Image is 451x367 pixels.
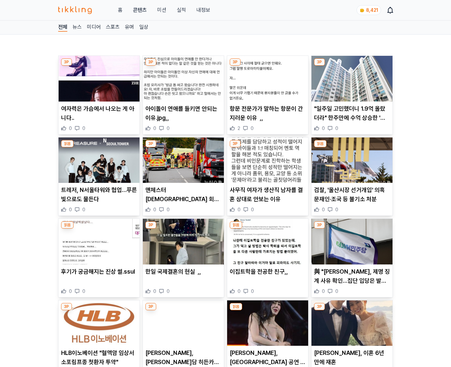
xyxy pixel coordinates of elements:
[58,137,140,216] div: 읽음 트레저, N서울타워와 협업…푸른빛으로도 물든다 트레저, N서울타워와 협업…푸른빛으로도 물든다 0 0
[322,288,325,295] span: 0
[145,104,221,122] p: 아이돌이 연애를 들키면 안되는 이유.jpg,,
[69,206,72,213] span: 0
[311,300,393,346] img: 김나영, 이혼 6년 만에 재혼
[153,288,156,295] span: 0
[139,23,148,32] a: 일상
[230,221,242,229] div: 읽음
[143,56,224,102] img: 아이돌이 연애를 들키면 안되는 이유.jpg,,
[314,185,390,204] p: 검찰, '울산시장 선거개입' 의혹 문재인·조국 등 불기소 처분
[238,206,241,213] span: 0
[230,267,306,276] p: 이집트학을 전공한 친구,,
[142,218,224,297] div: 3P 한일 국제결혼의 현실 ,, 한일 국제결혼의 현실 ,, 0 0
[58,23,67,32] a: 전체
[145,140,156,147] div: 3P
[118,6,123,14] a: 홈
[359,8,365,13] img: coin
[125,23,134,32] a: 유머
[143,300,224,346] img: 김용빈, 천록담 히든카드에 당황…"나도 모르는 노래"(사콜세븐)
[314,58,325,66] div: 3P
[238,125,240,132] span: 2
[227,56,309,135] div: 3P 항문 전문가가 말하는 항문이 간지러운 이유 ,, 항문 전문가가 말하는 항문이 간지러운 이유 ,, 2 0
[311,137,393,183] img: 검찰, '울산시장 선거개입' 의혹 문재인·조국 등 불기소 처분
[61,140,74,147] div: 읽음
[142,56,224,135] div: 3P 아이돌이 연애를 들키면 안되는 이유.jpg,, 아이돌이 연애를 들키면 안되는 이유.jpg,, 0 0
[230,140,241,147] div: 3P
[196,6,210,14] a: 내정보
[251,125,254,132] span: 0
[61,267,137,276] p: 후기가 궁금해지는 진상 썰.ssul
[58,219,140,264] img: 후기가 궁금해지는 진상 썰.ssul
[142,137,224,216] div: 3P 맨체스터 유대교 회당 차량 공격으로 2명 사망…범인 사살돼 맨체스터 [DEMOGRAPHIC_DATA] 회당 차량 공격으로 2명 사망…범인 사살돼 0 0
[167,288,170,295] span: 0
[61,104,137,122] p: 여자력은 가슴에서 나오는 게 아니다..
[153,125,156,132] span: 0
[322,206,325,213] span: 0
[227,300,308,346] img: 권은비, 일본 공연 꼭노 영상
[61,303,72,310] div: 3P
[58,56,140,102] img: 여자력은 가슴에서 나오는 게 아니다..
[61,185,137,204] p: 트레저, N서울타워와 협업…푸른빛으로도 물든다
[311,219,393,264] img: 與 "김경, 제명 징계 사유 확인…집단 입당은 발견 안 돼"
[153,206,156,213] span: 0
[230,104,306,122] p: 항문 전문가가 말하는 항문이 간지러운 이유 ,,
[314,267,390,285] p: 與 "[PERSON_NAME], 제명 징계 사유 확인…집단 입당은 발견 안 돼"
[143,137,224,183] img: 맨체스터 유대교 회당 차량 공격으로 2명 사망…범인 사살돼
[230,58,241,66] div: 3P
[357,5,380,15] a: coin 8,421
[230,303,242,310] div: 읽음
[314,303,325,310] div: 3P
[58,6,92,14] img: 티끌링
[69,125,72,132] span: 0
[58,300,140,346] img: HLB이노베이션 "혈액암 임상서 소포림프종 첫환자 투약"
[82,206,85,213] span: 0
[58,218,140,297] div: 읽음 후기가 궁금해지는 진상 썰.ssul 후기가 궁금해지는 진상 썰.ssul 0 0
[311,56,393,102] img: "일주일 고민했더니 1.9억 올랐더라" 한주만에 수억 상승한 '서울 아파트값' 전망
[227,137,308,183] img: 사무직 여자가 생산직 남자를 결혼 상대로 안보는 이유
[227,137,309,216] div: 3P 사무직 여자가 생산직 남자를 결혼 상대로 안보는 이유 사무직 여자가 생산직 남자를 결혼 상대로 안보는 이유 0 0
[73,23,82,32] a: 뉴스
[58,56,140,135] div: 3P 여자력은 가슴에서 나오는 게 아니다.. 여자력은 가슴에서 나오는 게 아니다.. 0 0
[335,206,338,213] span: 0
[145,185,221,204] p: 맨체스터 [DEMOGRAPHIC_DATA] 회당 차량 공격으로 2명 사망…범인 사살돼
[61,348,137,367] p: HLB이노베이션 "혈액암 임상서 소포림프종 첫환자 투약"
[230,185,306,204] p: 사무직 여자가 생산직 남자를 결혼 상대로 안보는 이유
[311,218,393,297] div: 3P 與 "김경, 제명 징계 사유 확인…집단 입당은 발견 안 돼" 與 "[PERSON_NAME], 제명 징계 사유 확인…집단 입당은 발견 안 돼" 0 0
[145,348,221,367] p: [PERSON_NAME], [PERSON_NAME]담 히든카드에 당황…"나도 모르는 노래"([PERSON_NAME])
[227,218,309,297] div: 읽음 이집트학을 전공한 친구,, 이집트학을 전공한 친구,, 0 0
[311,56,393,135] div: 3P "일주일 고민했더니 1.9억 올랐더라" 한주만에 수억 상승한 '서울 아파트값' 전망 "일주일 고민했더니 1.9억 올랐더라" 한주만에 수억 상승한 '서울 아파트값' 전망 0 0
[143,219,224,264] img: 한일 국제결혼의 현실 ,,
[311,137,393,216] div: 읽음 검찰, '울산시장 선거개입' 의혹 문재인·조국 등 불기소 처분 검찰, '울산시장 선거개입' 의혹 문재인·조국 등 불기소 처분 0 0
[69,288,72,295] span: 0
[87,23,101,32] a: 미디어
[227,56,308,102] img: 항문 전문가가 말하는 항문이 간지러운 이유 ,,
[314,104,390,122] p: "일주일 고민했더니 1.9억 올랐더라" 한주만에 수억 상승한 '서울 아파트값' 전망
[133,6,147,14] a: 콘텐츠
[145,221,156,229] div: 3P
[167,206,170,213] span: 0
[322,125,325,132] span: 0
[82,288,85,295] span: 0
[227,219,308,264] img: 이집트학을 전공한 친구,,
[177,6,186,14] a: 실적
[58,137,140,183] img: 트레저, N서울타워와 협업…푸른빛으로도 물든다
[366,8,378,13] span: 8,421
[145,303,156,310] div: 3P
[82,125,85,132] span: 0
[314,348,390,367] p: [PERSON_NAME], 이혼 6년 만에 재혼
[230,348,306,367] p: [PERSON_NAME], [GEOGRAPHIC_DATA] 공연 꼭노 영상
[251,288,254,295] span: 0
[61,58,72,66] div: 3P
[167,125,170,132] span: 0
[145,58,156,66] div: 3P
[335,288,338,295] span: 0
[314,140,326,147] div: 읽음
[238,288,241,295] span: 0
[145,267,221,276] p: 한일 국제결혼의 현실 ,,
[251,206,254,213] span: 0
[314,221,325,229] div: 3P
[335,125,338,132] span: 0
[157,6,166,14] button: 미션
[106,23,120,32] a: 스포츠
[61,221,74,229] div: 읽음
